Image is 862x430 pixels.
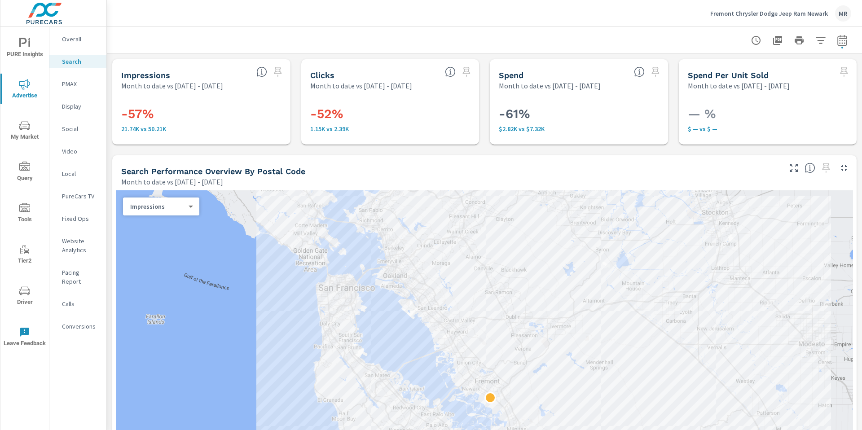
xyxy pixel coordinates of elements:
span: Leave Feedback [3,327,46,349]
h5: Search Performance Overview By Postal Code [121,167,305,176]
p: 1,149 vs 2,387 [310,125,471,132]
h3: -57% [121,106,281,122]
p: Conversions [62,322,99,331]
p: PMAX [62,79,99,88]
div: Pacing Report [49,266,106,288]
span: Select a preset comparison range to save this widget [819,161,833,175]
p: Overall [62,35,99,44]
h5: Impressions [121,70,170,80]
span: The number of times an ad was clicked by a consumer. [445,66,456,77]
span: Select a preset comparison range to save this widget [459,65,474,79]
p: Month to date vs [DATE] - [DATE] [310,80,412,91]
span: Tier2 [3,244,46,266]
div: MR [835,5,851,22]
p: Website Analytics [62,237,99,254]
p: $2,824 vs $7,325 [499,125,659,132]
h3: -61% [499,106,659,122]
p: Local [62,169,99,178]
span: Driver [3,285,46,307]
p: Impressions [130,202,185,211]
div: Conversions [49,320,106,333]
h5: Spend Per Unit Sold [688,70,769,80]
h3: — % [688,106,848,122]
span: Advertise [3,79,46,101]
p: Calls [62,299,99,308]
span: The amount of money spent on advertising during the period. [634,66,645,77]
h5: Spend [499,70,523,80]
div: PMAX [49,77,106,91]
p: Fremont Chrysler Dodge Jeep Ram Newark [710,9,828,18]
div: PureCars TV [49,189,106,203]
p: Fixed Ops [62,214,99,223]
div: Fixed Ops [49,212,106,225]
div: Impressions [123,202,192,211]
div: Website Analytics [49,234,106,257]
div: Overall [49,32,106,46]
div: Social [49,122,106,136]
span: Select a preset comparison range to save this widget [837,65,851,79]
span: PURE Insights [3,38,46,60]
button: Print Report [790,31,808,49]
p: 21,743 vs 50,213 [121,125,281,132]
button: Minimize Widget [837,161,851,175]
h3: -52% [310,106,471,122]
p: Display [62,102,99,111]
span: Understand Search performance data by postal code. Individual postal codes can be selected and ex... [805,162,815,173]
button: Make Fullscreen [787,161,801,175]
div: Calls [49,297,106,311]
span: Select a preset comparison range to save this widget [271,65,285,79]
button: "Export Report to PDF" [769,31,787,49]
span: Tools [3,203,46,225]
button: Select Date Range [833,31,851,49]
div: Local [49,167,106,180]
p: Search [62,57,99,66]
p: $ — vs $ — [688,125,848,132]
p: Month to date vs [DATE] - [DATE] [121,176,223,187]
span: My Market [3,120,46,142]
button: Apply Filters [812,31,830,49]
span: Select a preset comparison range to save this widget [648,65,663,79]
p: Month to date vs [DATE] - [DATE] [499,80,601,91]
span: Query [3,162,46,184]
span: The number of times an ad was shown on your behalf. [256,66,267,77]
p: Month to date vs [DATE] - [DATE] [688,80,790,91]
h5: Clicks [310,70,334,80]
div: Search [49,55,106,68]
div: Display [49,100,106,113]
p: Social [62,124,99,133]
p: PureCars TV [62,192,99,201]
div: nav menu [0,27,49,357]
div: Video [49,145,106,158]
p: Video [62,147,99,156]
p: Month to date vs [DATE] - [DATE] [121,80,223,91]
p: Pacing Report [62,268,99,286]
